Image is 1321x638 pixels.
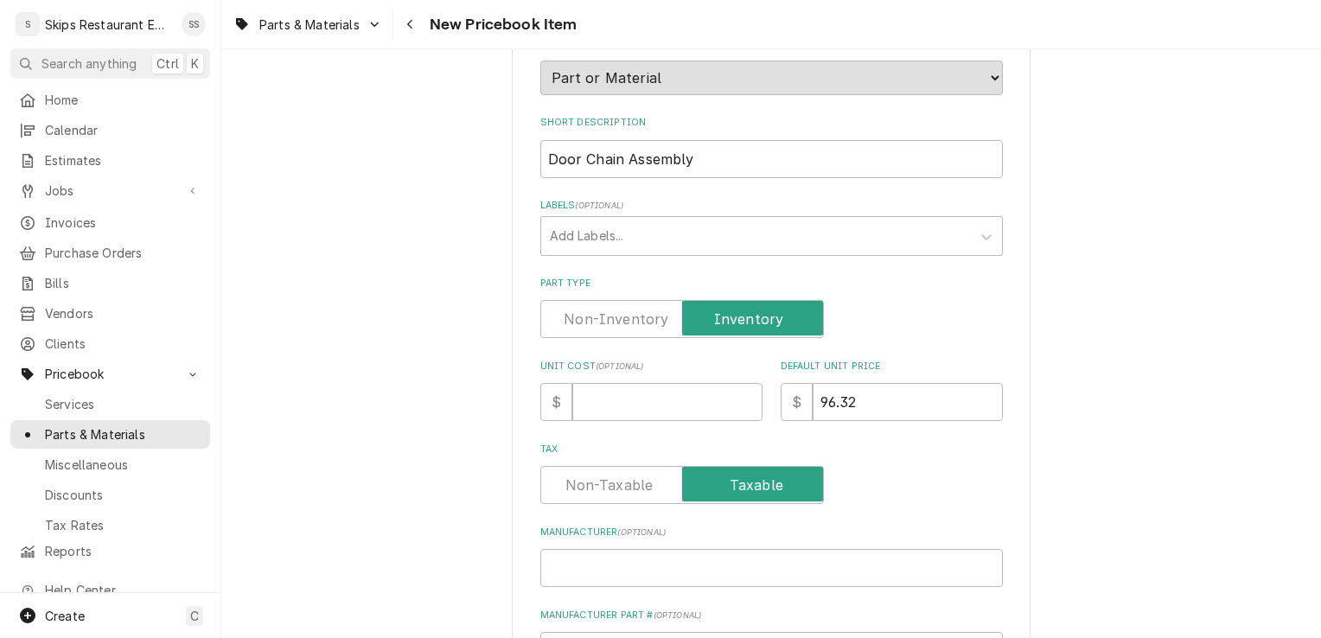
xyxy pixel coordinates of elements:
div: Item Type [540,36,1003,94]
span: Discounts [45,486,201,504]
button: Navigate back [397,10,424,38]
div: S [16,12,40,36]
span: Help Center [45,581,200,599]
div: Short Description [540,116,1003,177]
label: Labels [540,199,1003,213]
label: Unit Cost [540,360,763,373]
a: Reports [10,537,210,565]
label: Tax [540,443,1003,456]
span: Ctrl [156,54,179,73]
span: Vendors [45,304,201,322]
span: Reports [45,542,201,560]
a: Discounts [10,481,210,509]
a: Tax Rates [10,511,210,539]
div: Part Type [540,277,1003,338]
span: Parts & Materials [259,16,360,34]
a: Clients [10,329,210,358]
span: C [190,607,199,625]
div: Unit Cost [540,360,763,421]
a: Vendors [10,299,210,328]
span: New Pricebook Item [424,13,578,36]
span: Tax Rates [45,516,201,534]
div: $ [781,383,813,421]
label: Default Unit Price [781,360,1003,373]
button: Search anythingCtrlK [10,48,210,79]
a: Go to Parts & Materials [227,10,389,39]
div: Default Unit Price [781,360,1003,421]
span: ( optional ) [654,610,702,620]
div: Shan Skipper's Avatar [182,12,206,36]
input: Name used to describe this Part or Material [540,140,1003,178]
span: ( optional ) [617,527,666,537]
a: Miscellaneous [10,450,210,479]
span: Invoices [45,214,201,232]
a: Parts & Materials [10,420,210,449]
span: ( optional ) [575,201,623,210]
span: Estimates [45,151,201,169]
a: Bills [10,269,210,297]
span: Create [45,609,85,623]
a: Go to Jobs [10,176,210,205]
div: $ [540,383,572,421]
span: Miscellaneous [45,456,201,474]
label: Short Description [540,116,1003,130]
a: Go to Pricebook [10,360,210,388]
span: Jobs [45,182,175,200]
div: Manufacturer [540,526,1003,587]
a: Purchase Orders [10,239,210,267]
label: Manufacturer Part # [540,609,1003,622]
a: Estimates [10,146,210,175]
span: Search anything [41,54,137,73]
a: Services [10,390,210,418]
span: Clients [45,335,201,353]
span: Pricebook [45,365,175,383]
span: K [191,54,199,73]
span: Bills [45,274,201,292]
a: Home [10,86,210,114]
a: Calendar [10,116,210,144]
div: Tax [540,443,1003,504]
span: Calendar [45,121,201,139]
span: Home [45,91,201,109]
div: Skips Restaurant Equipment [45,16,172,34]
label: Part Type [540,277,1003,290]
span: Parts & Materials [45,425,201,443]
span: ( optional ) [596,361,644,371]
div: SS [182,12,206,36]
label: Manufacturer [540,526,1003,539]
div: Labels [540,199,1003,255]
span: Services [45,395,201,413]
a: Go to Help Center [10,576,210,604]
span: Purchase Orders [45,244,201,262]
a: Invoices [10,208,210,237]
